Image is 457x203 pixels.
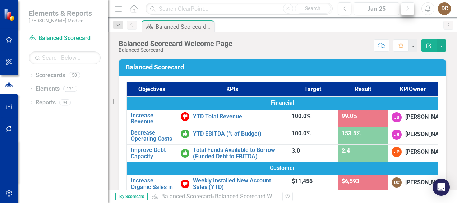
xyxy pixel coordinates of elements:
[131,99,434,107] span: Financial
[63,86,77,92] div: 131
[4,8,16,21] img: ClearPoint Strategy
[131,112,173,125] a: Increase Revenue
[29,9,92,18] span: Elements & Reports
[193,147,284,159] a: Total Funds Available to Borrow (Funded Debt to EBITDA)
[181,112,189,121] img: Below Target
[127,127,177,144] td: Double-Click to Edit Right Click for Context Menu
[392,112,402,122] div: JB
[392,130,402,140] div: JB
[392,147,402,157] div: JP
[146,3,333,15] input: Search ClearPoint...
[156,22,212,31] div: Balanced Scorecard Welcome Page
[342,113,357,119] span: 99.0%
[405,148,449,156] div: [PERSON_NAME]
[177,145,288,162] td: Double-Click to Edit Right Click for Context Menu
[127,145,177,162] td: Double-Click to Edit Right Click for Context Menu
[181,149,189,158] img: On or Above Target
[388,175,438,193] td: Double-Click to Edit
[193,131,284,137] a: YTD EBITDA (% of Budget)
[151,193,277,201] div: »
[29,18,92,23] small: [PERSON_NAME] Medical
[127,96,438,110] td: Double-Click to Edit
[59,99,71,105] div: 94
[193,177,284,190] a: Weekly Installed New Account Sales (YTD)
[292,178,313,185] span: $11,456
[131,164,434,172] span: Customer
[177,175,288,193] td: Double-Click to Edit Right Click for Context Menu
[388,110,438,127] td: Double-Click to Edit
[29,34,101,42] a: Balanced Scorecard
[342,130,361,137] span: 153.5%
[119,48,232,53] div: Balanced Scorecard
[36,71,65,80] a: Scorecards
[438,2,451,15] button: DC
[295,4,331,14] button: Search
[131,130,173,142] a: Decrease Operating Costs
[292,113,311,119] span: 100.0%
[388,145,438,162] td: Double-Click to Edit
[342,147,350,154] span: 2.4
[177,110,288,127] td: Double-Click to Edit Right Click for Context Menu
[119,40,232,48] div: Balanced Scorecard Welcome Page
[292,147,300,154] span: 3.0
[126,64,442,71] h3: Balanced Scorecard
[405,130,449,139] div: [PERSON_NAME]
[405,113,449,121] div: [PERSON_NAME]
[388,127,438,144] td: Double-Click to Edit
[36,85,60,93] a: Elements
[392,177,402,188] div: DC
[127,110,177,127] td: Double-Click to Edit Right Click for Context Menu
[177,127,288,144] td: Double-Click to Edit Right Click for Context Menu
[342,178,359,185] span: $6,593
[433,179,450,196] div: Open Intercom Messenger
[215,193,305,200] div: Balanced Scorecard Welcome Page
[131,147,173,159] a: Improve Debt Capacity
[292,130,311,137] span: 100.0%
[193,113,284,120] a: YTD Total Revenue
[131,177,173,203] a: Increase Organic Sales in Existing Markets
[181,130,189,138] img: On or Above Target
[29,51,101,64] input: Search Below...
[127,162,438,175] td: Double-Click to Edit
[69,72,80,78] div: 50
[354,2,399,15] button: Jan-25
[305,5,320,11] span: Search
[161,193,212,200] a: Balanced Scorecard
[405,179,449,187] div: [PERSON_NAME]
[115,193,148,200] span: By Scorecard
[181,180,189,188] img: Below Target
[36,99,56,107] a: Reports
[356,5,397,13] div: Jan-25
